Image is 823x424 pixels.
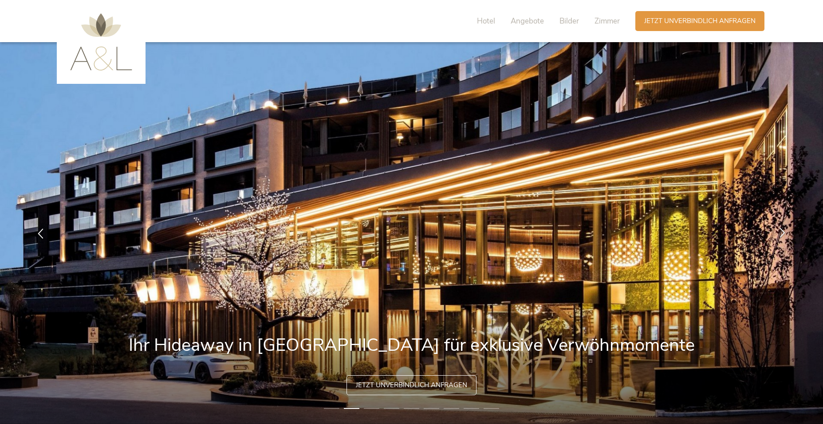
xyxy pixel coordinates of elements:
span: Angebote [511,16,544,26]
span: Jetzt unverbindlich anfragen [644,16,756,26]
span: Jetzt unverbindlich anfragen [356,381,467,390]
img: AMONTI & LUNARIS Wellnessresort [70,13,132,71]
span: Bilder [559,16,579,26]
span: Hotel [477,16,495,26]
span: Zimmer [595,16,620,26]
